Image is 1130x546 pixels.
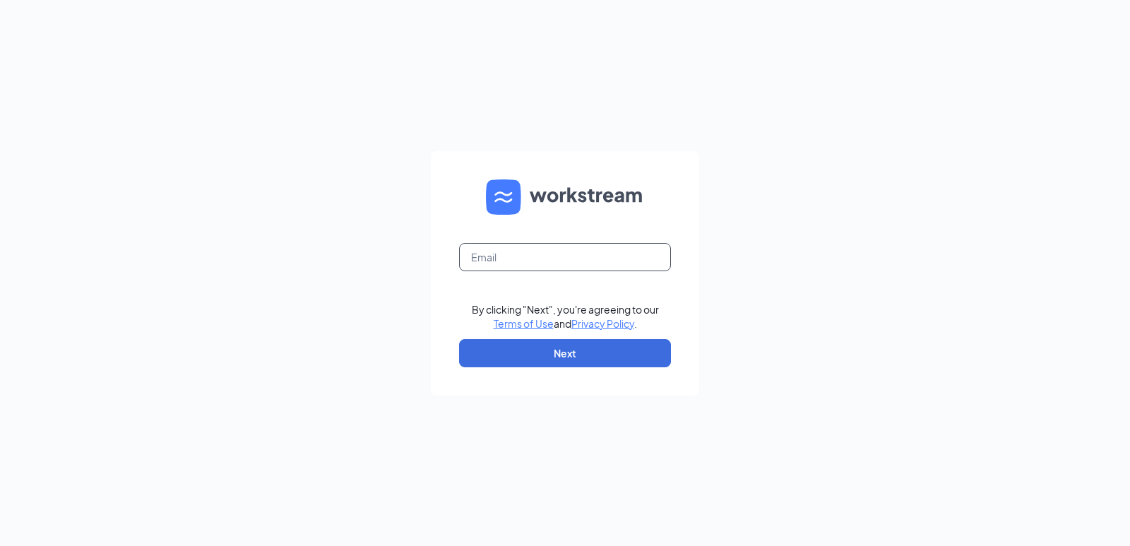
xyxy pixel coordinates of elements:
div: By clicking "Next", you're agreeing to our and . [472,302,659,331]
a: Terms of Use [494,317,554,330]
input: Email [459,243,671,271]
img: WS logo and Workstream text [486,179,644,215]
button: Next [459,339,671,367]
a: Privacy Policy [571,317,634,330]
